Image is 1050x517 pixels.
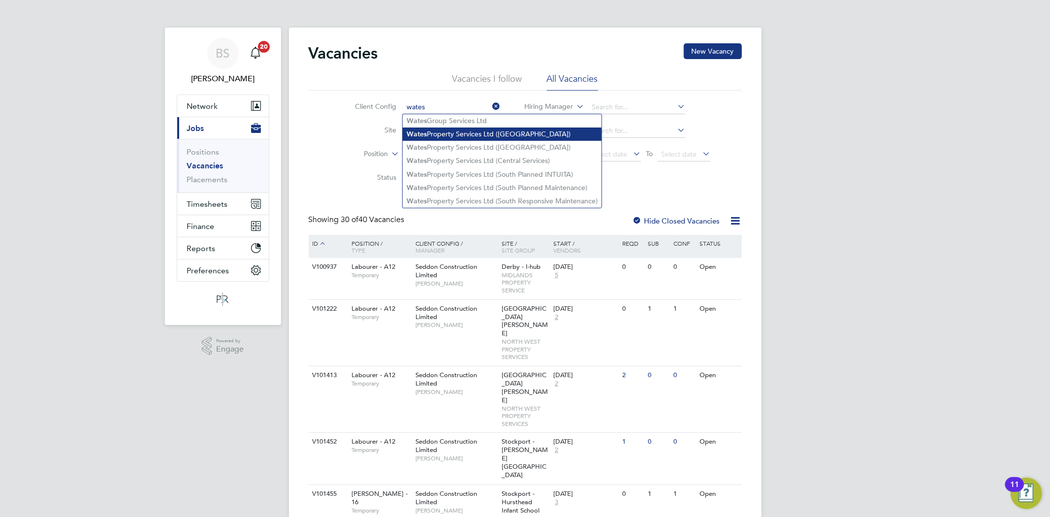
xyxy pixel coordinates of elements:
div: 1 [645,300,671,318]
li: Property Services Ltd ([GEOGRAPHIC_DATA]) [403,141,602,154]
li: Property Services Ltd (South Responsive Maintenance) [403,194,602,208]
button: Open Resource Center, 11 new notifications [1011,478,1042,509]
span: Seddon Construction Limited [415,304,477,321]
div: 0 [645,366,671,385]
div: 0 [671,258,697,276]
div: V100937 [310,258,345,276]
label: Site [340,126,396,134]
div: 1 [620,433,645,451]
div: 0 [645,258,671,276]
span: To [643,147,656,160]
span: 3 [553,498,560,507]
span: Seddon Construction Limited [415,371,477,388]
img: psrsolutions-logo-retina.png [214,291,231,307]
div: Position / [344,235,413,258]
div: [DATE] [553,371,617,380]
span: Site Group [502,246,535,254]
div: 0 [671,433,697,451]
div: Showing [309,215,407,225]
li: Property Services Ltd (South Planned INTUITA) [403,168,602,181]
span: Vendors [553,246,581,254]
span: Network [187,101,218,111]
span: Reports [187,244,216,253]
span: 20 [258,41,270,53]
div: [DATE] [553,305,617,313]
div: Open [697,485,740,503]
span: NORTH WEST PROPERTY SERVICES [502,338,548,361]
span: Seddon Construction Limited [415,437,477,454]
button: Preferences [177,259,269,281]
div: Open [697,258,740,276]
span: [PERSON_NAME] [415,280,497,288]
li: Vacancies I follow [452,73,522,91]
a: Vacancies [187,161,223,170]
div: Sub [645,235,671,252]
div: Reqd [620,235,645,252]
label: Status [340,173,396,182]
div: 1 [671,300,697,318]
div: 0 [620,300,645,318]
b: Wates [407,130,427,138]
div: Jobs [177,139,269,193]
button: Timesheets [177,193,269,215]
span: [GEOGRAPHIC_DATA][PERSON_NAME] [502,304,548,338]
span: Temporary [351,380,411,388]
div: Open [697,433,740,451]
div: [DATE] [553,490,617,498]
div: Conf [671,235,697,252]
span: [PERSON_NAME] - 16 [351,489,408,506]
div: 0 [620,485,645,503]
nav: Main navigation [165,28,281,325]
span: Manager [415,246,445,254]
a: Positions [187,147,220,157]
li: Property Services Ltd ([GEOGRAPHIC_DATA]) [403,128,602,141]
div: V101413 [310,366,345,385]
span: Temporary [351,271,411,279]
b: Wates [407,157,427,165]
a: Powered byEngage [202,337,244,355]
div: Open [697,300,740,318]
span: Seddon Construction Limited [415,262,477,279]
span: [PERSON_NAME] [415,454,497,462]
span: [PERSON_NAME] [415,321,497,329]
b: Wates [407,170,427,179]
div: ID [310,235,345,253]
label: Hide Closed Vacancies [633,216,720,226]
span: Stockport - Hursthead Infant School [502,489,540,515]
a: BS[PERSON_NAME] [177,37,269,85]
span: 30 of [341,215,359,225]
div: 1 [671,485,697,503]
div: 0 [620,258,645,276]
span: Temporary [351,313,411,321]
div: 11 [1010,485,1019,497]
label: Position [331,149,388,159]
div: Open [697,366,740,385]
span: Labourer - A12 [351,371,395,379]
a: 20 [246,37,265,69]
div: V101455 [310,485,345,503]
span: Seddon Construction Limited [415,489,477,506]
button: Network [177,95,269,117]
span: Powered by [216,337,244,345]
button: Jobs [177,117,269,139]
b: Wates [407,117,427,125]
h2: Vacancies [309,43,378,63]
span: NORTH WEST PROPERTY SERVICES [502,405,548,428]
span: 2 [553,446,560,454]
li: All Vacancies [547,73,598,91]
li: Property Services Ltd (Central Services) [403,154,602,167]
span: Finance [187,222,215,231]
div: V101222 [310,300,345,318]
span: 40 Vacancies [341,215,405,225]
span: Type [351,246,365,254]
a: Go to home page [177,291,269,307]
button: Reports [177,237,269,259]
div: [DATE] [553,263,617,271]
span: Select date [592,150,627,159]
div: 2 [620,366,645,385]
label: Hiring Manager [516,102,573,112]
div: [DATE] [553,438,617,446]
span: Timesheets [187,199,228,209]
label: Client Config [340,102,396,111]
span: 2 [553,313,560,322]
